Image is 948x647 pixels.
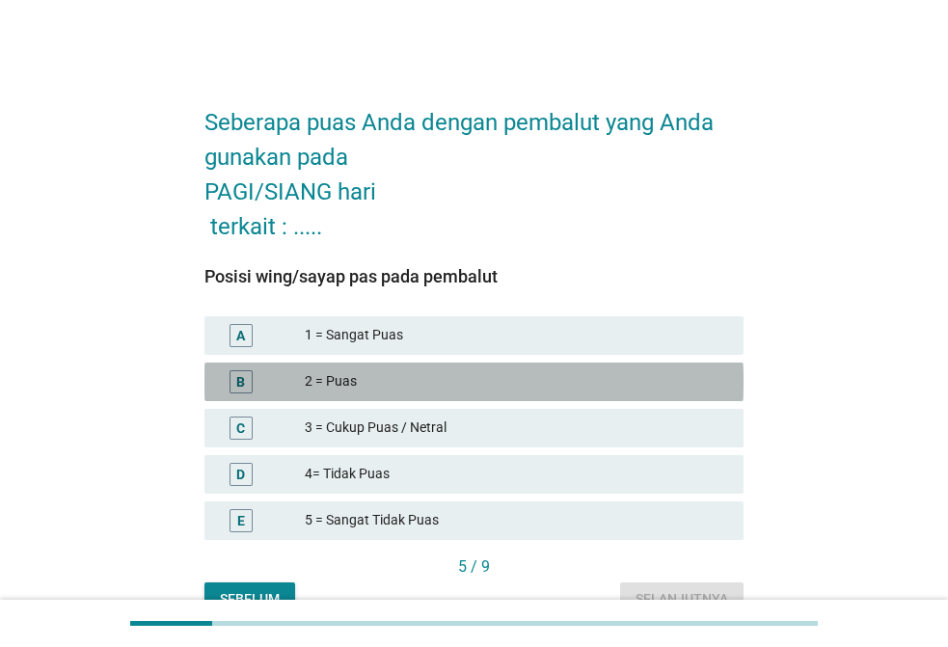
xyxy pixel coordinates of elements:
div: 3 = Cukup Puas / Netral [305,417,728,440]
div: C [236,418,245,438]
div: B [236,371,245,391]
div: 5 / 9 [204,555,744,579]
div: 5 = Sangat Tidak Puas [305,509,728,532]
div: A [236,325,245,345]
div: 2 = Puas [305,370,728,393]
div: E [237,510,245,530]
h2: Seberapa puas Anda dengan pembalut yang Anda gunakan pada PAGI/SIANG hari terkait : ..... [204,86,744,244]
div: Posisi wing/sayap pas pada pembalut [204,263,744,289]
button: Sebelum [204,582,295,617]
div: 4= Tidak Puas [305,463,728,486]
div: 1 = Sangat Puas [305,324,728,347]
div: D [236,464,245,484]
div: Sebelum [220,589,280,609]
